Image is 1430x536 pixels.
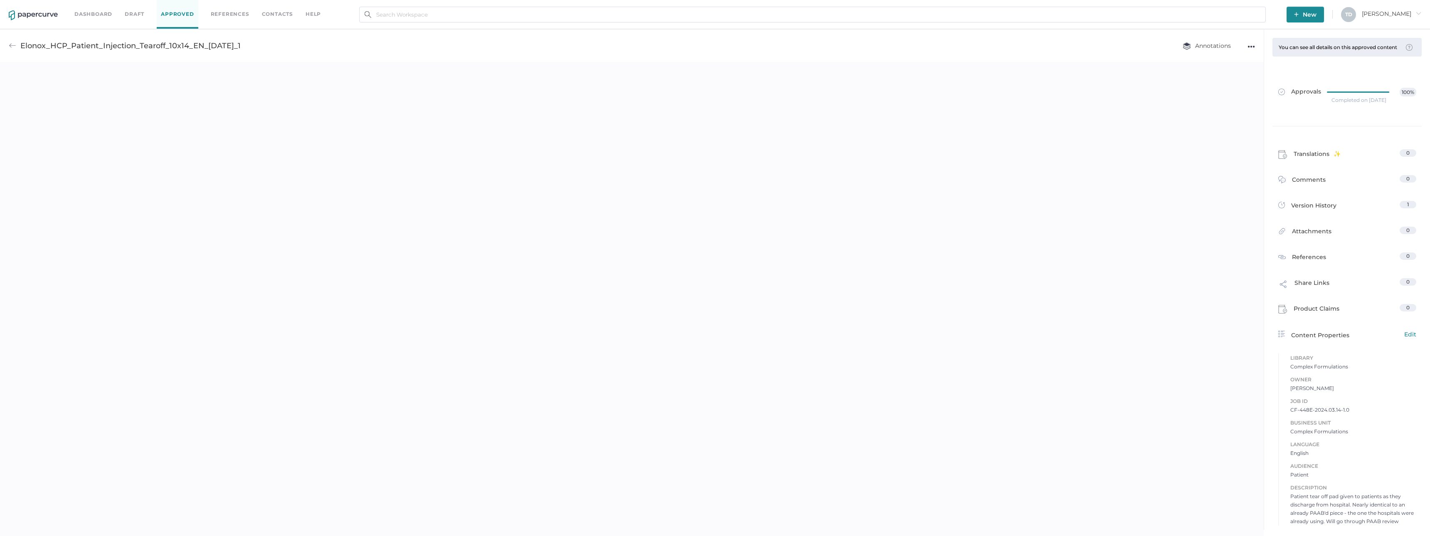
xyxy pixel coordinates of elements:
a: References [211,10,249,19]
img: tooltip-default.0a89c667.svg [1406,44,1413,51]
span: Complex Formulations [1290,363,1416,371]
span: [PERSON_NAME] [1362,10,1421,17]
a: Dashboard [74,10,112,19]
img: annotation-layers.cc6d0e6b.svg [1183,42,1191,50]
span: Library [1290,353,1416,363]
span: 0 [1406,279,1410,285]
span: Share Links [1294,278,1329,294]
img: papercurve-logo-colour.7244d18c.svg [9,10,58,20]
a: Translations0 [1278,149,1416,162]
span: 0 [1406,227,1410,233]
a: Product Claims0 [1278,304,1416,316]
div: help [306,10,321,19]
span: 100% [1400,88,1416,96]
span: English [1290,449,1416,457]
span: Translations [1294,149,1341,162]
img: attachments-icon.0dd0e375.svg [1278,227,1286,237]
span: CF-448E-2024.03.14-1.0 [1290,406,1416,414]
img: comment-icon.4fbda5a2.svg [1278,176,1286,185]
img: content-properties-icon.34d20aed.svg [1278,331,1285,337]
a: Version History1 [1278,201,1416,212]
span: Patient [1290,471,1416,479]
a: Comments0 [1278,175,1416,188]
span: Audience [1290,462,1416,471]
span: Attachments [1292,227,1331,240]
span: T D [1345,11,1352,17]
img: versions-icon.ee5af6b0.svg [1278,202,1285,210]
span: 0 [1406,253,1410,259]
span: Product Claims [1294,304,1339,316]
span: 0 [1406,175,1410,182]
span: Approvals [1278,88,1321,97]
span: Annotations [1183,42,1231,49]
span: Business Unit [1290,418,1416,427]
span: Version History [1291,201,1336,212]
input: Search Workspace [359,7,1266,22]
span: Job ID [1290,397,1416,406]
span: Patient tear off pad given to patients as they discharge from hospital. Nearly identical to an al... [1290,492,1416,526]
span: Edit [1404,330,1416,339]
span: References [1292,252,1326,263]
a: Contacts [262,10,293,19]
span: Language [1290,440,1416,449]
img: reference-icon.cd0ee6a9.svg [1278,253,1286,261]
i: arrow_right [1415,10,1421,16]
img: search.bf03fe8b.svg [365,11,371,18]
button: New [1287,7,1324,22]
span: Comments [1292,175,1326,188]
a: Approvals100% [1273,79,1421,111]
img: share-link-icon.af96a55c.svg [1278,279,1288,291]
a: Draft [125,10,144,19]
span: Owner [1290,375,1416,384]
a: Content PropertiesEdit [1278,330,1416,340]
img: back-arrow-grey.72011ae3.svg [9,42,16,49]
span: Description [1290,483,1416,492]
span: Complex Formulations [1290,427,1416,436]
div: Content Properties [1278,330,1416,340]
span: 0 [1406,304,1410,311]
div: Elonox_HCP_Patient_Injection_Tearoff_10x14_EN_[DATE]_1 [20,38,241,54]
span: 0 [1406,150,1410,156]
img: claims-icon.71597b81.svg [1278,150,1287,159]
span: New [1294,7,1317,22]
div: You can see all details on this approved content [1279,44,1402,50]
img: approved-grey.341b8de9.svg [1278,89,1285,95]
img: plus-white.e19ec114.svg [1294,12,1299,17]
span: [PERSON_NAME] [1290,384,1416,393]
a: Attachments0 [1278,227,1416,240]
span: 1 [1407,201,1409,207]
div: ●●● [1248,41,1255,52]
img: claims-icon.71597b81.svg [1278,305,1287,314]
a: Share Links0 [1278,278,1416,294]
a: References0 [1278,252,1416,263]
button: Annotations [1174,38,1239,54]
